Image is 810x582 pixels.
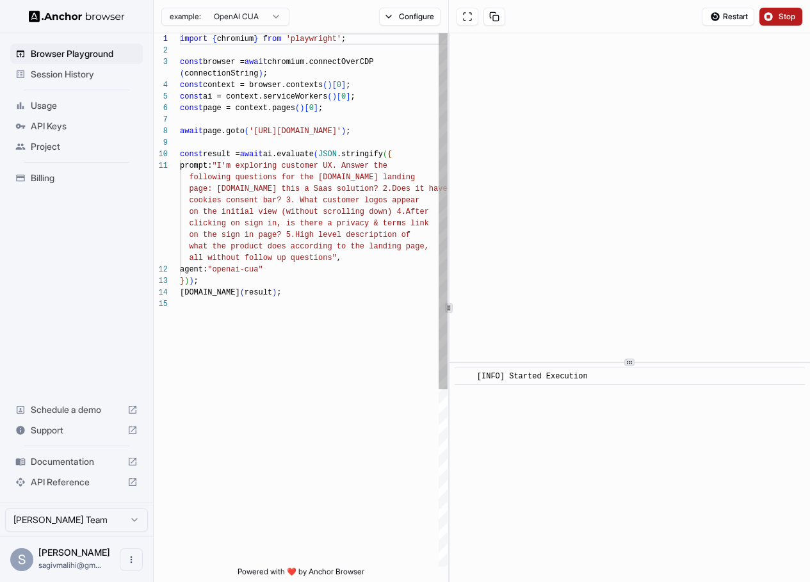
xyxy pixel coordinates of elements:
[10,400,143,420] div: Schedule a demo
[258,69,263,78] span: )
[189,230,410,239] span: on the sign in page? 5.High level description of
[180,35,207,44] span: import
[240,150,263,159] span: await
[154,149,168,160] div: 10
[10,472,143,492] div: API Reference
[29,10,125,22] img: Anchor Logo
[189,242,419,251] span: what the product does according to the landing pag
[304,104,309,113] span: [
[31,68,138,81] span: Session History
[332,92,337,101] span: )
[154,298,168,310] div: 15
[154,275,168,287] div: 13
[180,265,207,274] span: agent:
[154,45,168,56] div: 2
[272,288,277,297] span: )
[327,92,332,101] span: (
[337,150,383,159] span: .stringify
[180,104,203,113] span: const
[10,116,143,136] div: API Keys
[483,8,505,26] button: Copy session ID
[477,372,588,381] span: [INFO] Started Execution
[263,35,282,44] span: from
[154,33,168,45] div: 1
[154,125,168,137] div: 8
[180,127,203,136] span: await
[723,12,748,22] span: Restart
[217,35,254,44] span: chromium
[10,548,33,571] div: S
[189,219,419,228] span: clicking on sign in, is there a privacy & terms li
[203,92,327,101] span: ai = context.serviceWorkers
[337,92,341,101] span: [
[341,127,346,136] span: )
[314,150,318,159] span: (
[180,150,203,159] span: const
[203,58,245,67] span: browser =
[779,12,797,22] span: Stop
[203,127,245,136] span: page.goto
[245,288,272,297] span: result
[341,81,346,90] span: ]
[10,451,143,472] div: Documentation
[189,196,419,205] span: cookies consent bar? 3. What customer logos appear
[203,104,295,113] span: page = context.pages
[189,254,336,263] span: all without follow up questions"
[154,79,168,91] div: 4
[387,150,392,159] span: {
[254,35,258,44] span: }
[759,8,802,26] button: Stop
[180,58,203,67] span: const
[180,69,184,78] span: (
[419,219,428,228] span: nk
[346,81,350,90] span: ;
[309,104,314,113] span: 0
[154,114,168,125] div: 7
[379,8,441,26] button: Configure
[31,476,122,489] span: API Reference
[10,168,143,188] div: Billing
[461,370,467,383] span: ​
[31,99,138,112] span: Usage
[337,81,341,90] span: 0
[180,92,203,101] span: const
[184,277,189,286] span: )
[212,35,216,44] span: {
[154,91,168,102] div: 5
[245,127,249,136] span: (
[286,35,341,44] span: 'playwright'
[383,150,387,159] span: (
[327,81,332,90] span: )
[332,81,337,90] span: [
[300,104,304,113] span: )
[31,140,138,153] span: Project
[31,455,122,468] span: Documentation
[170,12,201,22] span: example:
[31,403,122,416] span: Schedule a demo
[189,173,415,182] span: following questions for the [DOMAIN_NAME] landing
[194,277,198,286] span: ;
[38,547,110,558] span: Sagiv Malihi
[154,287,168,298] div: 14
[341,35,346,44] span: ;
[31,424,122,437] span: Support
[10,95,143,116] div: Usage
[341,92,346,101] span: 0
[31,47,138,60] span: Browser Playground
[314,104,318,113] span: ]
[31,120,138,133] span: API Keys
[180,288,240,297] span: [DOMAIN_NAME]
[263,150,314,159] span: ai.evaluate
[154,160,168,172] div: 11
[419,207,428,216] span: er
[245,58,268,67] span: await
[180,81,203,90] span: const
[154,137,168,149] div: 9
[180,277,184,286] span: }
[295,104,300,113] span: (
[240,288,245,297] span: (
[38,560,101,570] span: sagivmalihi@gmail.com
[268,58,374,67] span: chromium.connectOverCDP
[212,161,387,170] span: "I'm exploring customer UX. Answer the
[203,150,240,159] span: result =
